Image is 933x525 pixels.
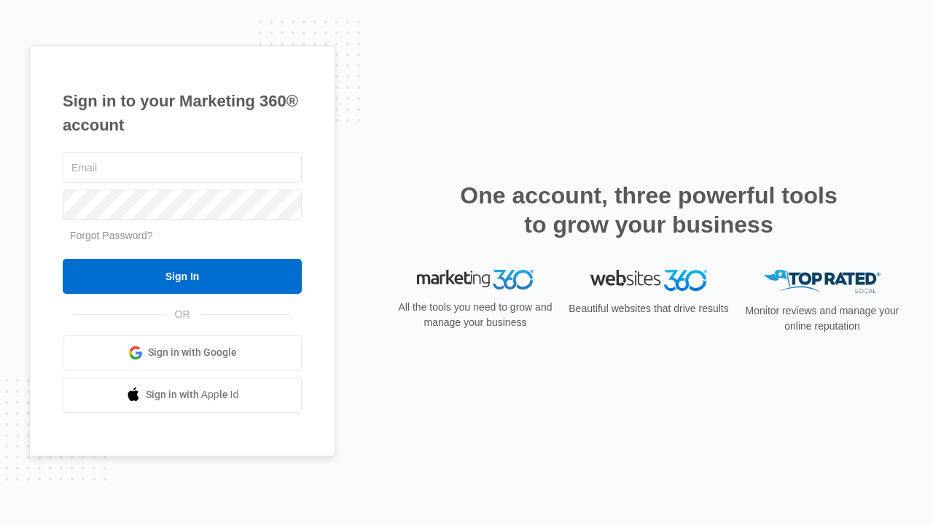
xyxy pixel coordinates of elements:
[63,89,302,137] h1: Sign in to your Marketing 360® account
[590,270,707,291] img: Websites 360
[70,230,153,241] a: Forgot Password?
[63,152,302,183] input: Email
[764,270,881,294] img: Top Rated Local
[148,345,237,360] span: Sign in with Google
[394,300,557,330] p: All the tools you need to grow and manage your business
[63,259,302,294] input: Sign In
[146,387,239,402] span: Sign in with Apple Id
[417,270,534,290] img: Marketing 360
[63,335,302,370] a: Sign in with Google
[165,307,200,322] span: OR
[63,378,302,413] a: Sign in with Apple Id
[567,301,730,316] p: Beautiful websites that drive results
[741,303,904,334] p: Monitor reviews and manage your online reputation
[456,181,842,239] h2: One account, three powerful tools to grow your business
